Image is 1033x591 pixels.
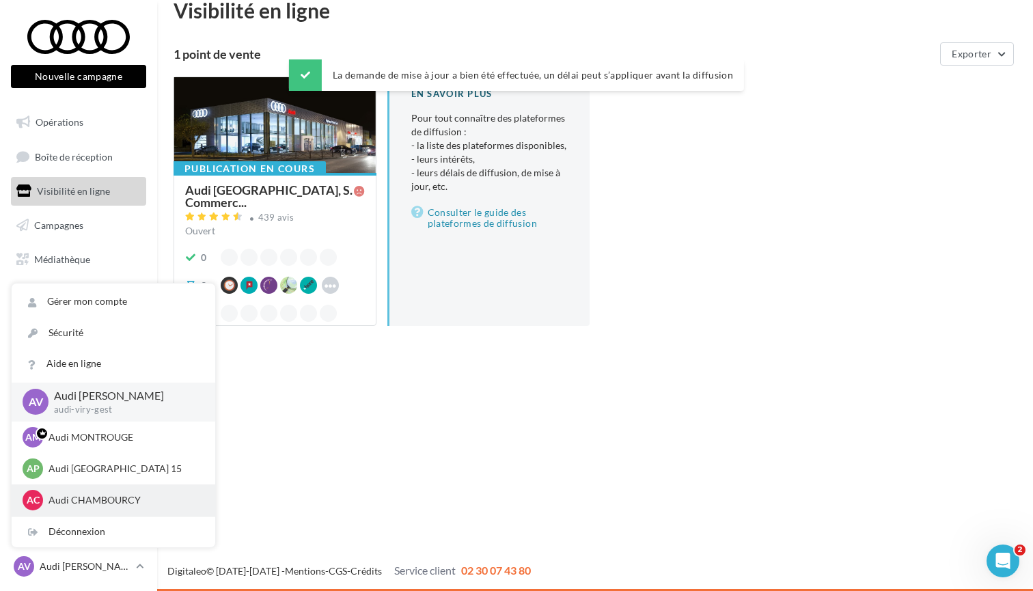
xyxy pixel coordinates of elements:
[1015,545,1025,555] span: 2
[49,430,199,444] p: Audi MONTROUGE
[8,142,149,171] a: Boîte de réception
[11,553,146,579] a: AV Audi [PERSON_NAME]
[18,560,31,573] span: AV
[174,161,326,176] div: Publication en cours
[8,177,149,206] a: Visibilité en ligne
[25,430,41,444] span: AM
[8,211,149,240] a: Campagnes
[27,493,40,507] span: AC
[185,184,354,208] span: Audi [GEOGRAPHIC_DATA], S. Commerc...
[8,279,149,319] a: PLV et print personnalisable
[27,462,40,476] span: AP
[12,286,215,317] a: Gérer mon compte
[29,394,43,410] span: AV
[49,462,199,476] p: Audi [GEOGRAPHIC_DATA] 15
[201,279,206,292] div: 9
[12,348,215,379] a: Aide en ligne
[350,565,382,577] a: Crédits
[167,565,206,577] a: Digitaleo
[258,213,294,222] div: 439 avis
[12,517,215,547] div: Déconnexion
[201,251,206,264] div: 0
[952,48,991,59] span: Exporter
[289,59,744,91] div: La demande de mise à jour a bien été effectuée, un délai peut s’appliquer avant la diffusion
[34,253,90,264] span: Médiathèque
[185,225,215,236] span: Ouvert
[411,152,568,166] li: - leurs intérêts,
[49,493,199,507] p: Audi CHAMBOURCY
[54,388,193,404] p: Audi [PERSON_NAME]
[329,565,347,577] a: CGS
[411,111,568,193] p: Pour tout connaître des plateformes de diffusion :
[940,42,1014,66] button: Exporter
[394,564,456,577] span: Service client
[35,150,113,162] span: Boîte de réception
[987,545,1019,577] iframe: Intercom live chat
[285,565,325,577] a: Mentions
[8,108,149,137] a: Opérations
[185,210,365,227] a: 439 avis
[167,565,531,577] span: © [DATE]-[DATE] - - -
[36,116,83,128] span: Opérations
[40,560,130,573] p: Audi [PERSON_NAME]
[11,65,146,88] button: Nouvelle campagne
[461,564,531,577] span: 02 30 07 43 80
[411,139,568,152] li: - la liste des plateformes disponibles,
[411,204,568,232] a: Consulter le guide des plateformes de diffusion
[174,48,935,60] div: 1 point de vente
[411,166,568,193] li: - leurs délais de diffusion, de mise à jour, etc.
[34,219,83,231] span: Campagnes
[54,404,193,416] p: audi-viry-gest
[12,318,215,348] a: Sécurité
[8,245,149,274] a: Médiathèque
[37,185,110,197] span: Visibilité en ligne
